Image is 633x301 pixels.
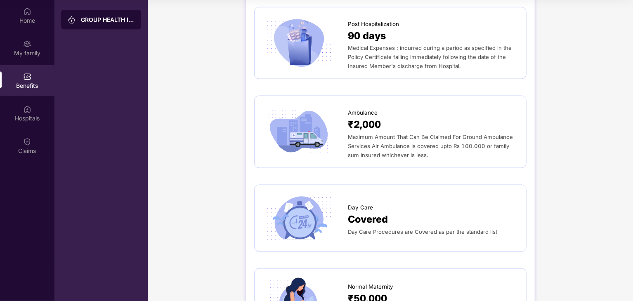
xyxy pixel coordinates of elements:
[348,28,386,44] span: 90 days
[348,134,513,158] span: Maximum Amount That Can Be Claimed For Ground Ambulance Services Air Ambulance is covered upto Rs...
[348,20,399,28] span: Post Hospitalization
[263,193,334,243] img: icon
[23,138,31,146] img: svg+xml;base64,PHN2ZyBpZD0iQ2xhaW0iIHhtbG5zPSJodHRwOi8vd3d3LnczLm9yZy8yMDAwL3N2ZyIgd2lkdGg9IjIwIi...
[23,40,31,48] img: svg+xml;base64,PHN2ZyB3aWR0aD0iMjAiIGhlaWdodD0iMjAiIHZpZXdCb3g9IjAgMCAyMCAyMCIgZmlsbD0ibm9uZSIgeG...
[348,108,378,117] span: Ambulance
[348,45,512,69] span: Medical Expenses : incurred during a period as specified in the Policy Certificate falling immedi...
[348,212,388,228] span: Covered
[348,204,373,212] span: Day Care
[348,117,381,132] span: ₹2,000
[23,105,31,113] img: svg+xml;base64,PHN2ZyBpZD0iSG9zcGl0YWxzIiB4bWxucz0iaHR0cDovL3d3dy53My5vcmcvMjAwMC9zdmciIHdpZHRoPS...
[23,7,31,16] img: svg+xml;base64,PHN2ZyBpZD0iSG9tZSIgeG1sbnM9Imh0dHA6Ly93d3cudzMub3JnLzIwMDAvc3ZnIiB3aWR0aD0iMjAiIG...
[263,107,334,157] img: icon
[348,283,393,292] span: Normal Maternity
[348,229,497,235] span: Day Care Procedures are Covered as per the standard list
[68,16,76,24] img: svg+xml;base64,PHN2ZyB3aWR0aD0iMjAiIGhlaWdodD0iMjAiIHZpZXdCb3g9IjAgMCAyMCAyMCIgZmlsbD0ibm9uZSIgeG...
[263,18,334,68] img: icon
[81,16,135,24] div: GROUP HEALTH INSURANCE
[23,73,31,81] img: svg+xml;base64,PHN2ZyBpZD0iQmVuZWZpdHMiIHhtbG5zPSJodHRwOi8vd3d3LnczLm9yZy8yMDAwL3N2ZyIgd2lkdGg9Ij...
